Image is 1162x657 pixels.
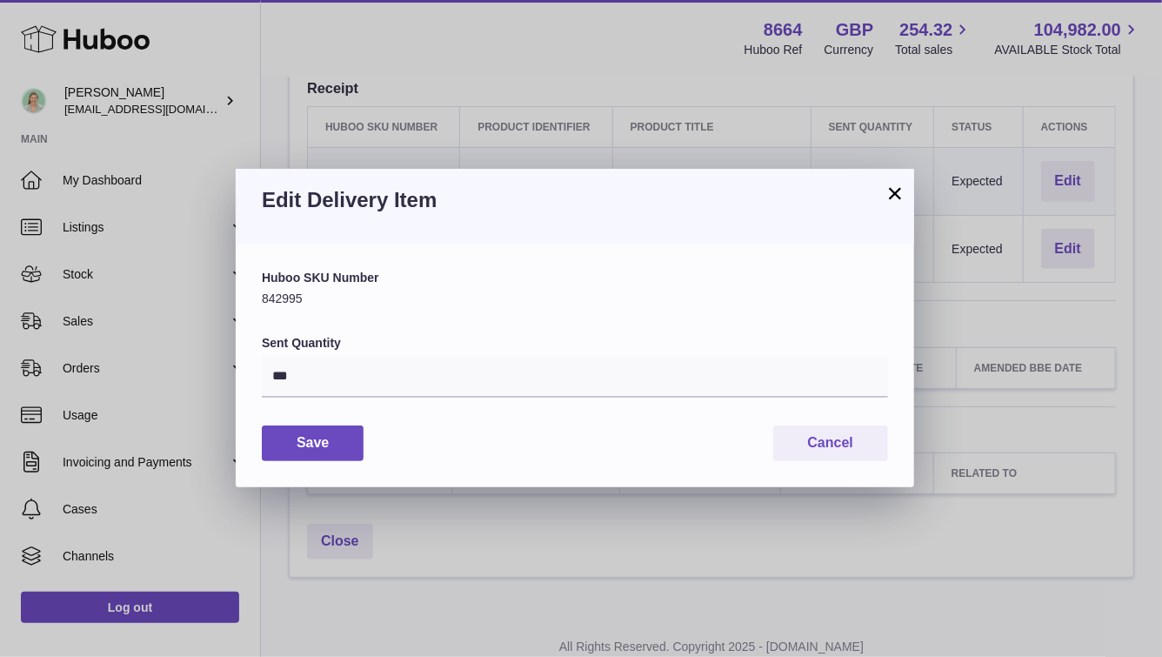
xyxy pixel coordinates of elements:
div: 842995 [262,270,888,307]
button: Save [262,426,364,461]
h3: Edit Delivery Item [262,186,888,214]
label: Huboo SKU Number [262,270,888,286]
button: Cancel [773,426,888,461]
button: × [885,183,905,204]
label: Sent Quantity [262,335,888,352]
